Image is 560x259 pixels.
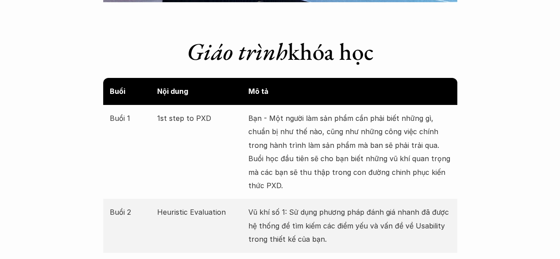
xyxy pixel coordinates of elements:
strong: Buổi [110,87,125,96]
em: Giáo trình [187,36,288,67]
p: Vũ khí số 1: Sử dụng phương pháp đánh giá nhanh đã được hệ thống để tìm kiếm các điểm yếu và vấn ... [248,205,451,246]
p: Buổi 2 [110,205,153,219]
p: Heuristic Evaluation [157,205,244,219]
p: Bạn - Một người làm sản phẩm cần phải biết những gì, chuẩn bị như thế nào, cũng như những công vi... [248,112,451,192]
strong: Nội dung [157,87,188,96]
p: 1st step to PXD [157,112,244,125]
h1: khóa học [103,37,457,66]
p: Buổi 1 [110,112,153,125]
strong: Mô tả [248,87,268,96]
